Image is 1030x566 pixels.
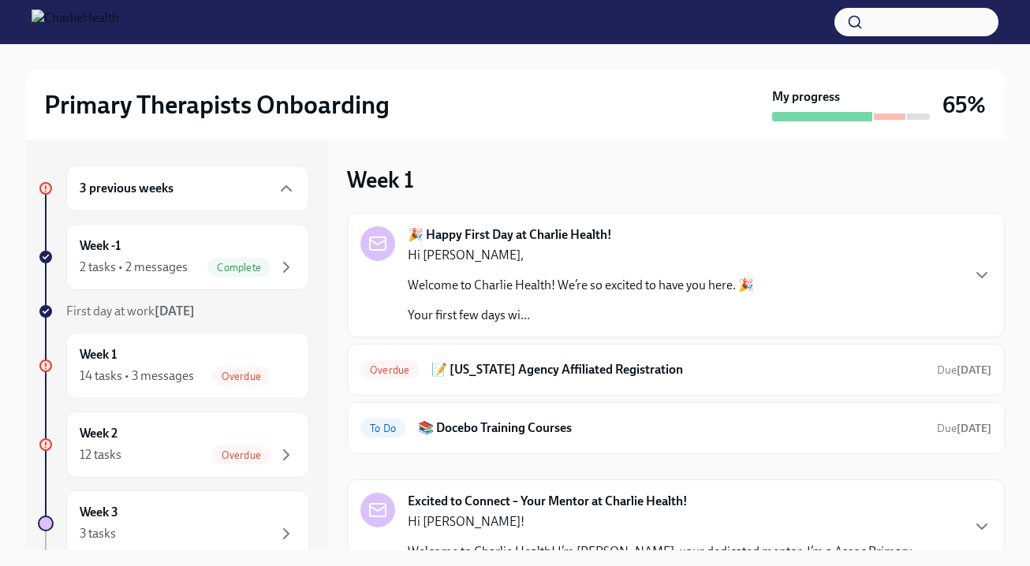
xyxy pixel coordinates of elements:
span: Due [937,363,991,377]
h6: Week 2 [80,425,118,442]
p: Hi [PERSON_NAME], [408,247,754,264]
a: Week 212 tasksOverdue [38,411,309,478]
span: August 11th, 2025 09:00 [937,363,991,378]
strong: My progress [772,88,840,106]
div: 2 tasks • 2 messages [80,259,188,276]
strong: [DATE] [957,422,991,435]
div: 12 tasks [80,446,121,464]
div: 3 previous weeks [66,166,309,211]
p: Welcome to Charlie Health! We’re so excited to have you here. 🎉 [408,277,754,294]
p: Welcome to Charlie Health! I’m [PERSON_NAME], your dedicated mentor. I’m a Assoc Primary... [408,543,920,560]
strong: [DATE] [155,303,195,318]
a: To Do📚 Docebo Training CoursesDue[DATE] [360,415,991,441]
span: Due [937,422,991,435]
h6: 📝 [US_STATE] Agency Affiliated Registration [431,361,924,378]
img: CharlieHealth [32,9,119,35]
h6: 3 previous weeks [80,180,174,197]
h6: Week 1 [80,346,117,363]
h6: Week 3 [80,504,118,521]
div: 3 tasks [80,525,116,542]
a: Week 114 tasks • 3 messagesOverdue [38,333,309,399]
span: August 19th, 2025 09:00 [937,421,991,436]
a: Overdue📝 [US_STATE] Agency Affiliated RegistrationDue[DATE] [360,357,991,382]
a: Week -12 tasks • 2 messagesComplete [38,224,309,290]
span: Complete [207,262,271,274]
strong: 🎉 Happy First Day at Charlie Health! [408,226,612,244]
strong: Excited to Connect – Your Mentor at Charlie Health! [408,493,688,510]
h6: Week -1 [80,237,121,255]
span: To Do [360,423,405,434]
span: First day at work [66,303,195,318]
div: 14 tasks • 3 messages [80,367,194,385]
h6: 📚 Docebo Training Courses [418,419,924,437]
h2: Primary Therapists Onboarding [44,89,390,121]
a: Week 33 tasks [38,490,309,557]
span: Overdue [360,364,419,376]
a: First day at work[DATE] [38,303,309,320]
p: Hi [PERSON_NAME]! [408,513,920,531]
p: Your first few days wi... [408,307,754,324]
h3: Week 1 [347,166,414,194]
span: Overdue [212,449,271,461]
strong: [DATE] [957,363,991,377]
span: Overdue [212,371,271,382]
h3: 65% [942,91,986,119]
